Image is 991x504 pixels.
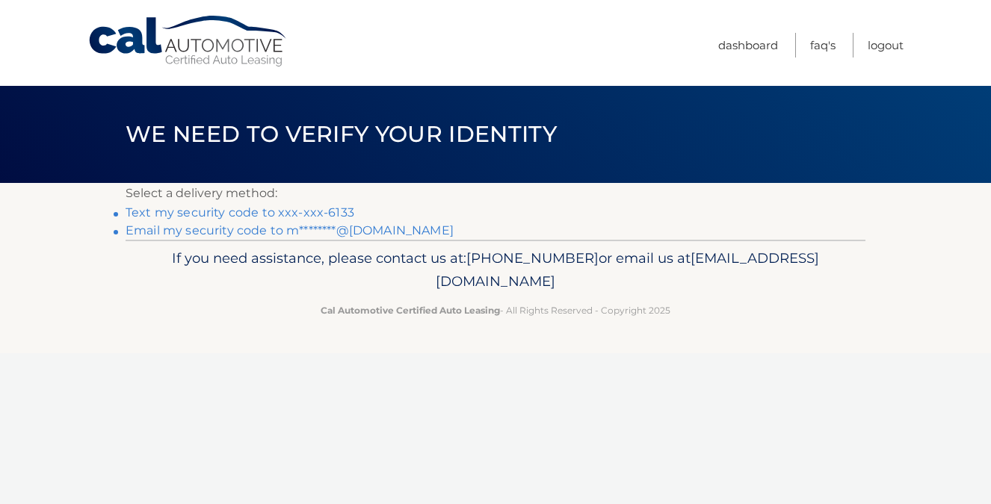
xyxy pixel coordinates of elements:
[135,302,856,318] p: - All Rights Reserved - Copyright 2025
[810,33,836,57] a: FAQ's
[466,249,599,267] span: [PHONE_NUMBER]
[126,205,354,220] a: Text my security code to xxx-xxx-6133
[126,223,454,237] a: Email my security code to m********@[DOMAIN_NAME]
[718,33,778,57] a: Dashboard
[126,183,865,204] p: Select a delivery method:
[87,15,289,68] a: Cal Automotive
[126,120,557,148] span: We need to verify your identity
[135,246,856,294] p: If you need assistance, please contact us at: or email us at
[321,305,500,316] strong: Cal Automotive Certified Auto Leasing
[868,33,904,57] a: Logout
